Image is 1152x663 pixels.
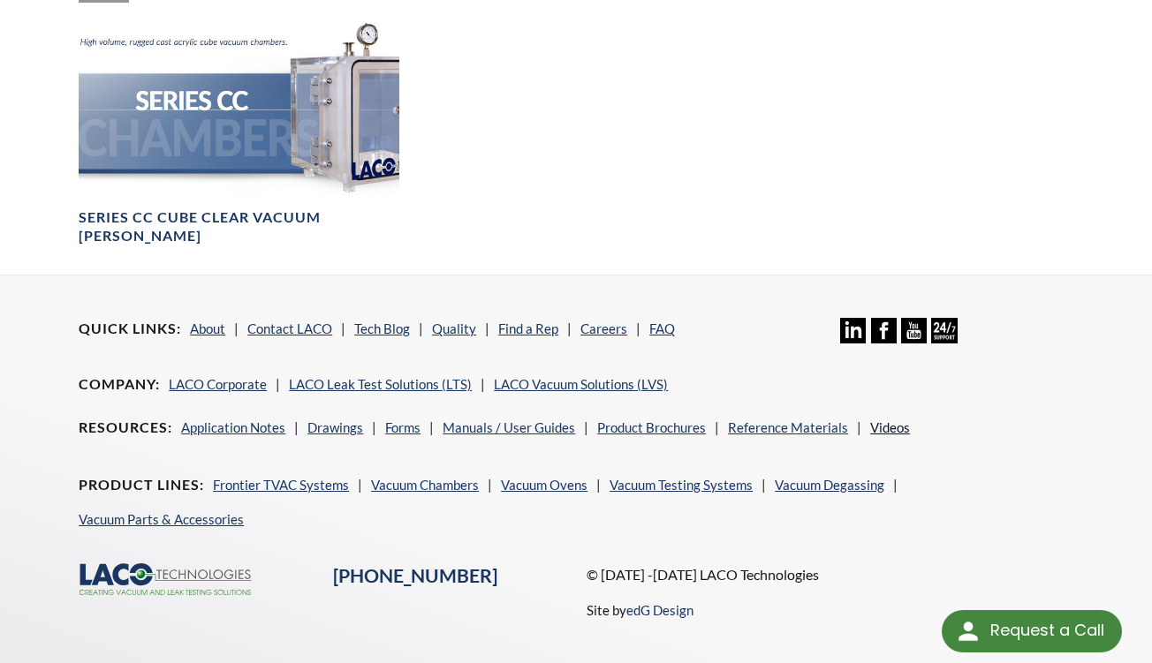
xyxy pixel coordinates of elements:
[443,419,575,435] a: Manuals / User Guides
[371,477,479,493] a: Vacuum Chambers
[289,376,472,392] a: LACO Leak Test Solutions (LTS)
[870,419,910,435] a: Videos
[333,564,497,587] a: [PHONE_NUMBER]
[79,476,204,494] h4: Product Lines
[190,320,225,336] a: About
[79,418,172,437] h4: Resources
[990,610,1104,651] div: Request a Call
[587,563,1073,586] p: © [DATE] -[DATE] LACO Technologies
[247,320,332,336] a: Contact LACO
[954,617,982,645] img: round button
[213,477,349,493] a: Frontier TVAC Systems
[169,376,267,392] a: LACO Corporate
[580,320,627,336] a: Careers
[728,419,848,435] a: Reference Materials
[79,208,399,245] h4: Series CC Cube Clear Vacuum [PERSON_NAME]
[931,318,957,343] img: 24/7 Support Icon
[181,419,285,435] a: Application Notes
[385,419,421,435] a: Forms
[307,419,363,435] a: Drawings
[498,320,558,336] a: Find a Rep
[79,19,399,245] a: Series CC Chamber headerSeries CC Cube Clear Vacuum [PERSON_NAME]
[587,599,693,621] p: Site by
[931,330,957,346] a: 24/7 Support
[79,320,181,338] h4: Quick Links
[501,477,587,493] a: Vacuum Ovens
[610,477,753,493] a: Vacuum Testing Systems
[79,375,160,394] h4: Company
[649,320,675,336] a: FAQ
[775,477,884,493] a: Vacuum Degassing
[942,610,1122,652] div: Request a Call
[597,419,706,435] a: Product Brochures
[79,511,244,527] a: Vacuum Parts & Accessories
[494,376,668,392] a: LACO Vacuum Solutions (LVS)
[626,602,693,618] a: edG Design
[354,320,410,336] a: Tech Blog
[432,320,476,336] a: Quality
